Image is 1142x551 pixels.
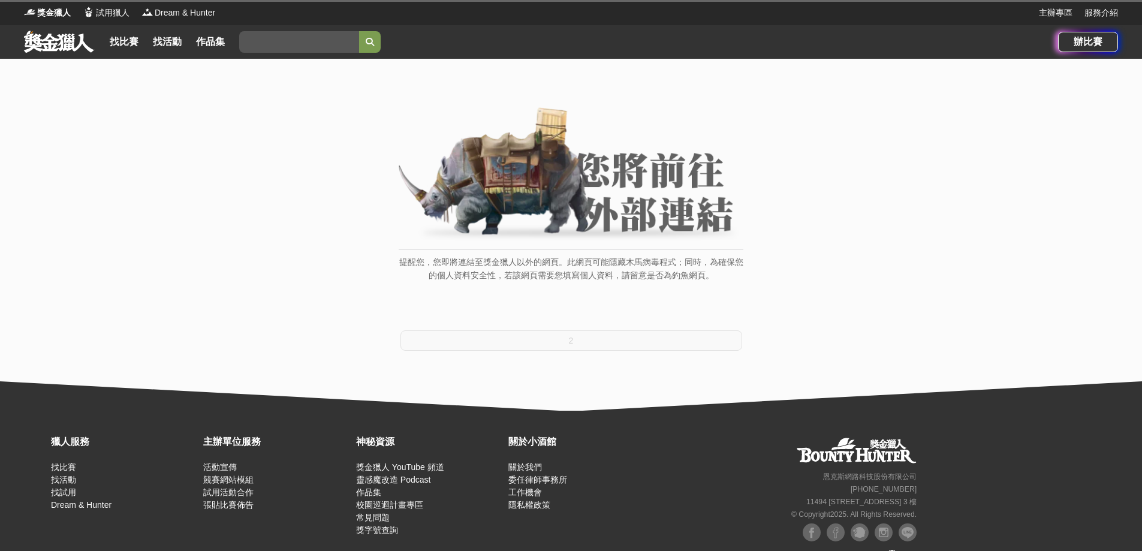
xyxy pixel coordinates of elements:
a: 靈感魔改造 Podcast [356,475,430,484]
a: 服務介紹 [1084,7,1118,19]
a: 校園巡迴計畫專區 [356,500,423,510]
a: 作品集 [356,487,381,497]
a: Logo獎金獵人 [24,7,71,19]
img: LINE [899,523,917,541]
a: Logo試用獵人 [83,7,129,19]
a: 隱私權政策 [508,500,550,510]
a: 張貼比賽佈告 [203,500,254,510]
a: 工作機會 [508,487,542,497]
a: 找試用 [51,487,76,497]
div: 神秘資源 [356,435,502,449]
img: External Link Banner [399,107,743,243]
a: LogoDream & Hunter [141,7,215,19]
a: Dream & Hunter [51,500,112,510]
div: 獵人服務 [51,435,197,449]
a: 找比賽 [105,34,143,50]
a: 找比賽 [51,462,76,472]
a: 主辦專區 [1039,7,1072,19]
img: Logo [24,6,36,18]
a: 常見問題 [356,513,390,522]
img: Logo [83,6,95,18]
img: Logo [141,6,153,18]
span: 獎金獵人 [37,7,71,19]
small: © Copyright 2025 . All Rights Reserved. [791,510,917,519]
div: 關於小酒館 [508,435,655,449]
small: 11494 [STREET_ADDRESS] 3 樓 [806,498,917,506]
img: Plurk [851,523,869,541]
a: 關於我們 [508,462,542,472]
span: Dream & Hunter [155,7,215,19]
small: [PHONE_NUMBER] [851,485,917,493]
a: 獎金獵人 YouTube 頻道 [356,462,444,472]
a: 試用活動合作 [203,487,254,497]
a: 作品集 [191,34,230,50]
a: 辦比賽 [1058,32,1118,52]
img: Facebook [803,523,821,541]
span: 試用獵人 [96,7,129,19]
a: 獎字號查詢 [356,525,398,535]
div: 主辦單位服務 [203,435,349,449]
small: 恩克斯網路科技股份有限公司 [823,472,917,481]
p: 提醒您，您即將連結至獎金獵人以外的網頁。此網頁可能隱藏木馬病毒程式；同時，為確保您的個人資料安全性，若該網頁需要您填寫個人資料，請留意是否為釣魚網頁。 [399,255,743,294]
img: Facebook [827,523,845,541]
a: 活動宣傳 [203,462,237,472]
a: 競賽網站模組 [203,475,254,484]
button: 2 [400,330,742,351]
a: 委任律師事務所 [508,475,567,484]
a: 找活動 [51,475,76,484]
a: 找活動 [148,34,186,50]
img: Instagram [875,523,893,541]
